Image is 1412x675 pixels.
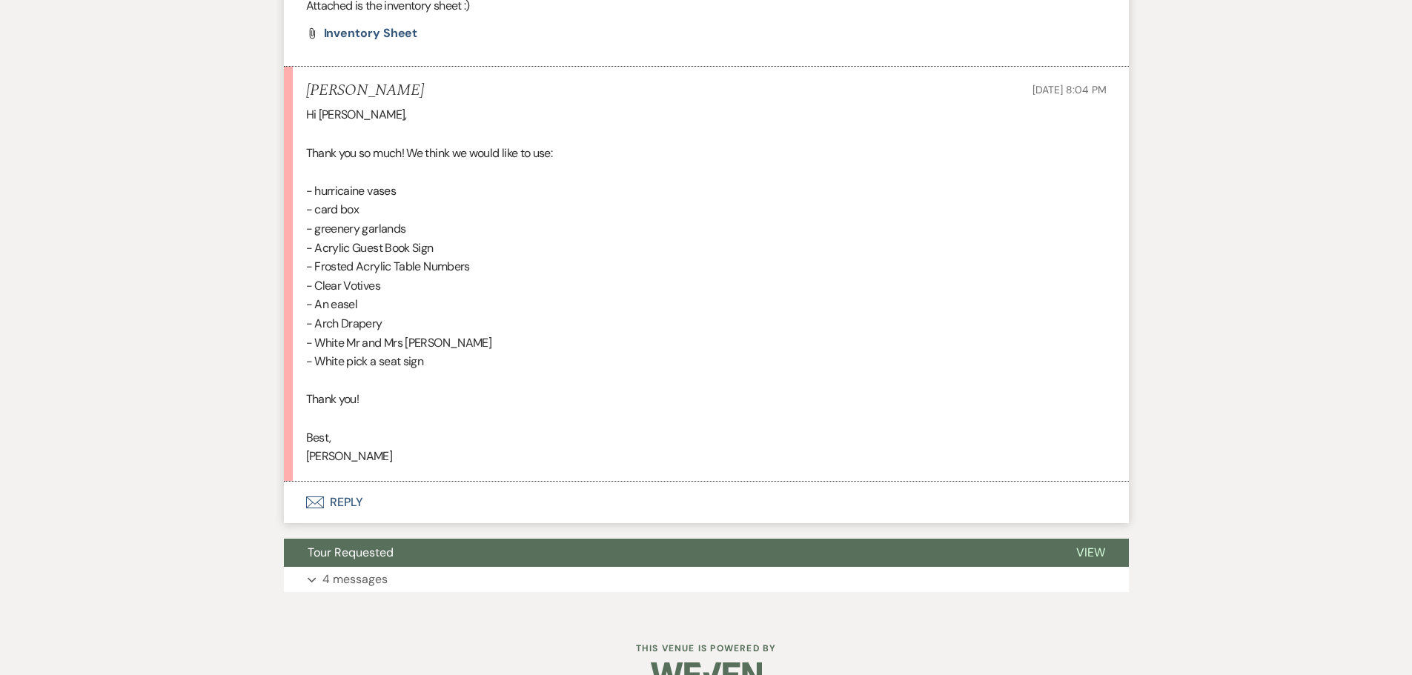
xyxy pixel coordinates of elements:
p: - White pick a seat sign [306,352,1107,371]
p: [PERSON_NAME] [306,447,1107,466]
button: 4 messages [284,567,1129,592]
p: - Arch Drapery [306,314,1107,333]
p: Thank you so much! We think we would like to use: [306,144,1107,163]
p: - greenery garlands [306,219,1107,239]
p: 4 messages [322,570,388,589]
p: - card box [306,200,1107,219]
p: - An easel [306,295,1107,314]
p: - hurricaine vases [306,182,1107,201]
span: Tour Requested [308,545,394,560]
a: Inventory Sheet [324,27,418,39]
p: - Acrylic Guest Book Sign [306,239,1107,258]
p: - White Mr and Mrs [PERSON_NAME] [306,333,1107,353]
button: Tour Requested [284,539,1053,567]
p: Thank you! [306,390,1107,409]
button: View [1053,539,1129,567]
p: - Clear Votives [306,276,1107,296]
p: Best, [306,428,1107,448]
p: Hi [PERSON_NAME], [306,105,1107,124]
h5: [PERSON_NAME] [306,82,424,100]
span: [DATE] 8:04 PM [1033,83,1106,96]
p: - Frosted Acrylic Table Numbers [306,257,1107,276]
button: Reply [284,482,1129,523]
span: Inventory Sheet [324,25,418,41]
span: View [1076,545,1105,560]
